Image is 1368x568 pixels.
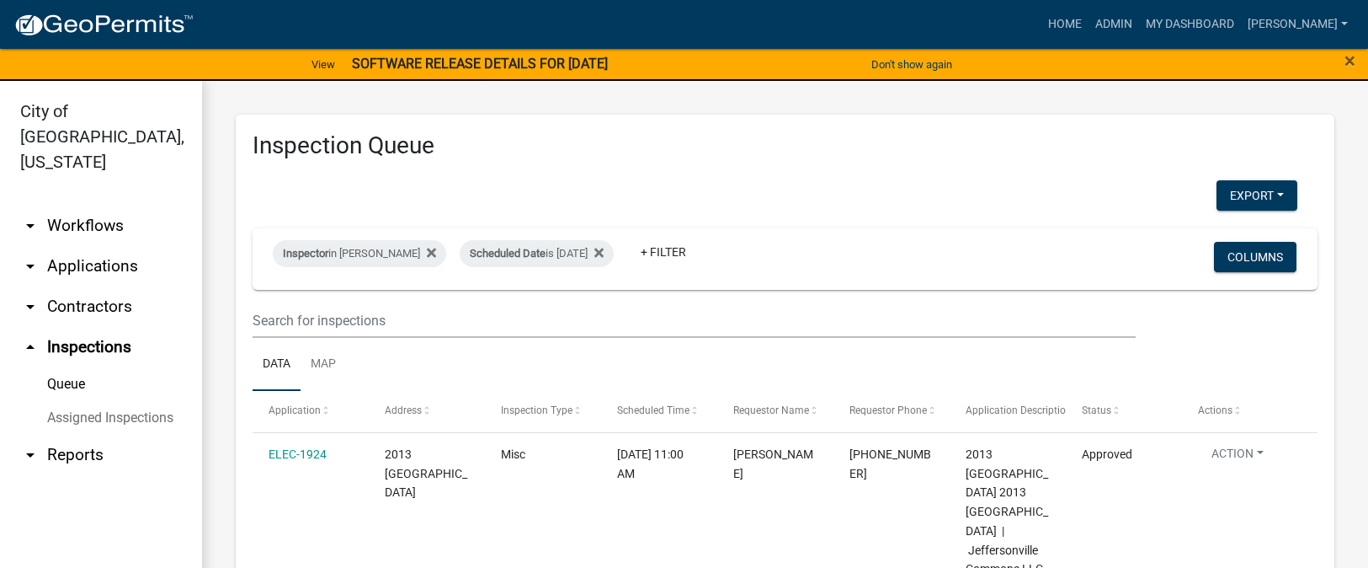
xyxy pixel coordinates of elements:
span: Application [269,405,321,416]
span: Address [385,405,422,416]
a: Data [253,338,301,392]
span: Actions [1198,405,1232,416]
span: Requestor Phone [849,405,927,416]
h3: Inspection Queue [253,131,1317,160]
datatable-header-cell: Requestor Name [717,391,833,431]
datatable-header-cell: Scheduled Time [601,391,717,431]
a: [PERSON_NAME] [1241,8,1355,40]
datatable-header-cell: Status [1066,391,1182,431]
span: 2013 JEFFERSONVILLE COMMONS DRIVE [385,447,467,500]
i: arrow_drop_down [20,256,40,276]
button: Close [1344,51,1355,71]
datatable-header-cell: Application [253,391,369,431]
i: arrow_drop_down [20,216,40,236]
span: Shawn Deweese [733,447,813,480]
button: Columns [1214,242,1296,272]
datatable-header-cell: Actions [1182,391,1298,431]
strong: SOFTWARE RELEASE DETAILS FOR [DATE] [352,56,608,72]
div: is [DATE] [460,240,614,267]
a: ELEC-1924 [269,447,327,461]
datatable-header-cell: Address [369,391,485,431]
i: arrow_drop_down [20,445,40,465]
i: arrow_drop_down [20,297,40,317]
a: Home [1041,8,1089,40]
a: View [305,51,342,78]
button: Export [1216,180,1297,211]
button: Don't show again [865,51,959,78]
datatable-header-cell: Application Description [950,391,1066,431]
span: Approved [1082,447,1132,461]
span: Misc [501,447,525,461]
i: arrow_drop_up [20,337,40,357]
span: Scheduled Time [617,405,689,416]
span: Inspector [283,247,328,260]
input: Search for inspections [253,303,1136,338]
a: My Dashboard [1139,8,1241,40]
span: Application Description [966,405,1072,416]
datatable-header-cell: Inspection Type [485,391,601,431]
button: Action [1198,445,1277,469]
span: (812)725-2773 [849,447,931,480]
a: Map [301,338,346,392]
a: + Filter [627,237,700,267]
span: Requestor Name [733,405,809,416]
span: Inspection Type [501,405,572,416]
span: Status [1082,405,1111,416]
div: [DATE] 11:00 AM [617,445,701,484]
span: Scheduled Date [470,247,546,260]
span: × [1344,49,1355,72]
div: in [PERSON_NAME] [273,240,446,267]
datatable-header-cell: Requestor Phone [833,391,950,431]
a: Admin [1089,8,1139,40]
